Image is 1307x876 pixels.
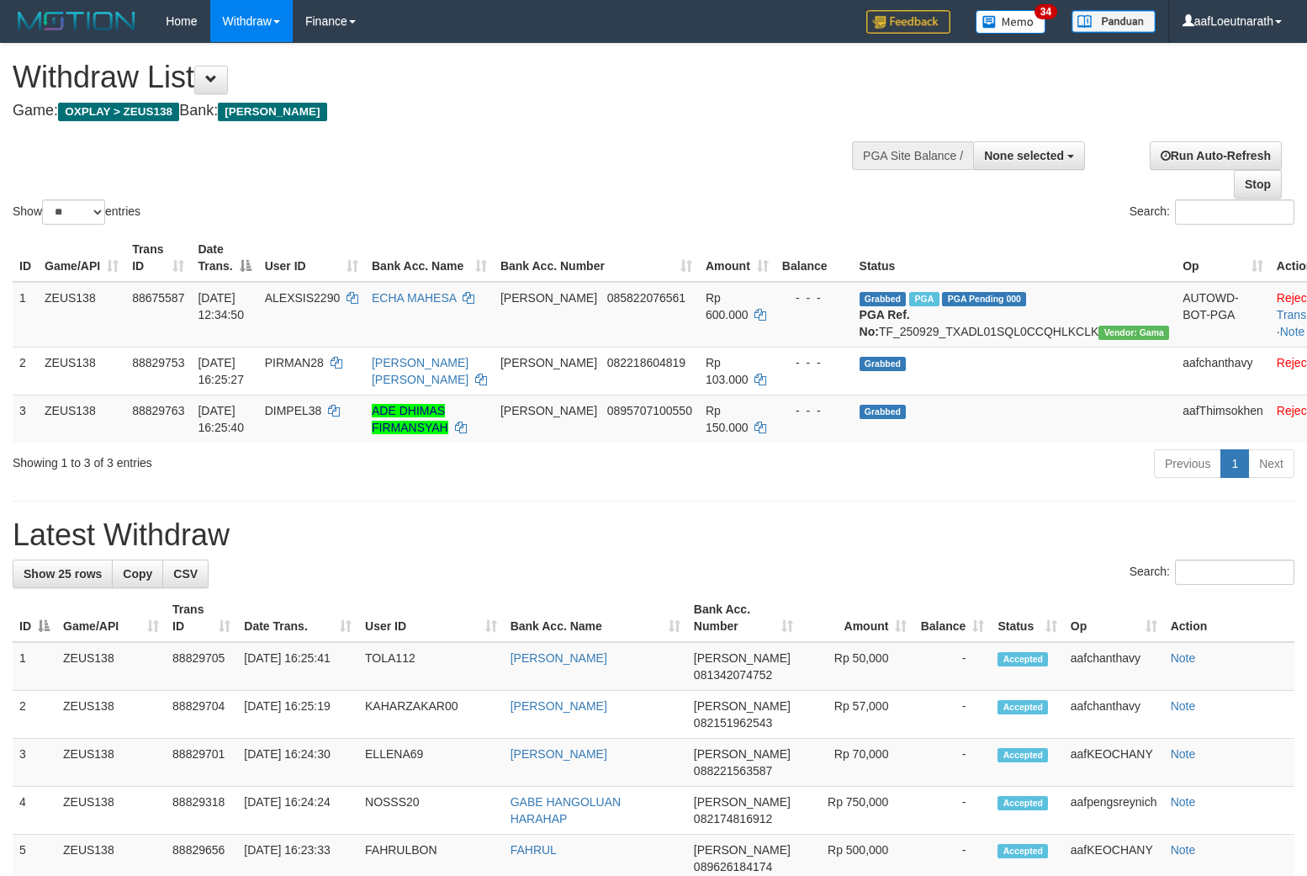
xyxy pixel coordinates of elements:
[782,402,846,419] div: - - -
[782,354,846,371] div: - - -
[13,199,140,225] label: Show entries
[13,61,855,94] h1: Withdraw List
[1064,787,1164,835] td: aafpengsreynich
[166,787,237,835] td: 88829318
[13,282,38,348] td: 1
[860,292,907,306] span: Grabbed
[166,594,237,642] th: Trans ID: activate to sort column ascending
[997,652,1048,666] span: Accepted
[1248,449,1294,478] a: Next
[13,347,38,395] td: 2
[1175,560,1294,585] input: Search:
[1176,282,1270,348] td: AUTOWD-BOT-PGA
[694,843,791,857] span: [PERSON_NAME]
[1064,642,1164,691] td: aafchanthavy
[1130,560,1294,585] label: Search:
[13,560,113,588] a: Show 25 rows
[125,234,191,282] th: Trans ID: activate to sort column ascending
[1098,326,1169,340] span: Vendor URL: https://trx31.1velocity.biz
[1171,699,1196,713] a: Note
[372,356,468,386] a: [PERSON_NAME] [PERSON_NAME]
[853,234,1177,282] th: Status
[973,141,1085,170] button: None selected
[511,747,607,761] a: [PERSON_NAME]
[38,282,125,348] td: ZEUS138
[13,739,56,787] td: 3
[132,291,184,305] span: 88675587
[132,356,184,369] span: 88829753
[218,103,326,121] span: [PERSON_NAME]
[984,149,1064,162] span: None selected
[112,560,163,588] a: Copy
[198,356,244,386] span: [DATE] 16:25:27
[1064,739,1164,787] td: aafKEOCHANY
[1064,594,1164,642] th: Op: activate to sort column ascending
[942,292,1026,306] span: PGA Pending
[991,594,1063,642] th: Status: activate to sort column ascending
[504,594,687,642] th: Bank Acc. Name: activate to sort column ascending
[56,739,166,787] td: ZEUS138
[1164,594,1294,642] th: Action
[24,567,102,581] span: Show 25 rows
[694,764,772,778] span: Copy 088221563587 to clipboard
[800,739,913,787] td: Rp 70,000
[860,357,907,371] span: Grabbed
[365,234,494,282] th: Bank Acc. Name: activate to sort column ascending
[13,395,38,443] td: 3
[694,747,791,761] span: [PERSON_NAME]
[607,356,685,369] span: Copy 082218604819 to clipboard
[1176,395,1270,443] td: aafThimsokhen
[913,691,991,739] td: -
[166,739,237,787] td: 88829701
[1175,199,1294,225] input: Search:
[162,560,209,588] a: CSV
[775,234,853,282] th: Balance
[500,404,597,417] span: [PERSON_NAME]
[1154,449,1221,478] a: Previous
[372,404,448,434] a: ADE DHIMAS FIRMANSYAH
[265,404,322,417] span: DIMPEL38
[706,356,749,386] span: Rp 103.000
[800,594,913,642] th: Amount: activate to sort column ascending
[500,356,597,369] span: [PERSON_NAME]
[997,796,1048,810] span: Accepted
[706,291,749,321] span: Rp 600.000
[800,642,913,691] td: Rp 50,000
[372,291,456,305] a: ECHA MAHESA
[694,668,772,682] span: Copy 081342074752 to clipboard
[237,594,358,642] th: Date Trans.: activate to sort column ascending
[13,8,140,34] img: MOTION_logo.png
[976,10,1046,34] img: Button%20Memo.svg
[38,347,125,395] td: ZEUS138
[56,787,166,835] td: ZEUS138
[511,795,621,826] a: GABE HANGOLUAN HARAHAP
[1171,795,1196,809] a: Note
[191,234,257,282] th: Date Trans.: activate to sort column descending
[699,234,775,282] th: Amount: activate to sort column ascending
[511,843,557,857] a: FAHRUL
[860,405,907,419] span: Grabbed
[913,787,991,835] td: -
[706,404,749,434] span: Rp 150.000
[265,291,341,305] span: ALEXSIS2290
[198,404,244,434] span: [DATE] 16:25:40
[997,748,1048,762] span: Accepted
[198,291,244,321] span: [DATE] 12:34:50
[13,691,56,739] td: 2
[607,404,692,417] span: Copy 0895707100550 to clipboard
[13,234,38,282] th: ID
[1072,10,1156,33] img: panduan.png
[166,691,237,739] td: 88829704
[1234,170,1282,199] a: Stop
[13,642,56,691] td: 1
[694,716,772,730] span: Copy 082151962543 to clipboard
[56,642,166,691] td: ZEUS138
[913,642,991,691] td: -
[909,292,939,306] span: Marked by aafpengsreynich
[1280,325,1305,338] a: Note
[1176,347,1270,395] td: aafchanthavy
[265,356,324,369] span: PIRMAN28
[1171,651,1196,665] a: Note
[58,103,179,121] span: OXPLAY > ZEUS138
[913,594,991,642] th: Balance: activate to sort column ascending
